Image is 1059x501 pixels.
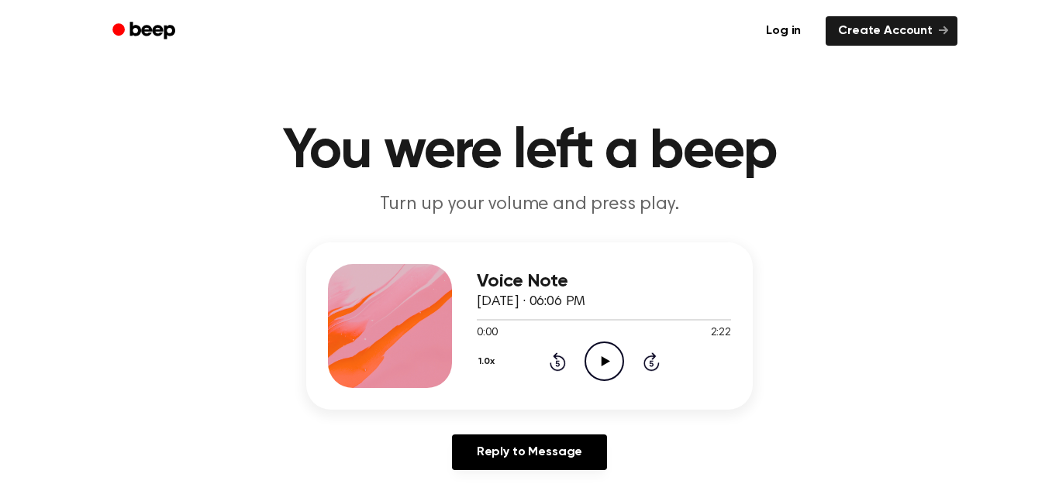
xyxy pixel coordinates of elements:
[102,16,189,46] a: Beep
[711,325,731,341] span: 2:22
[750,13,816,49] a: Log in
[826,16,957,46] a: Create Account
[133,124,926,180] h1: You were left a beep
[477,271,731,292] h3: Voice Note
[477,325,497,341] span: 0:00
[232,192,827,218] p: Turn up your volume and press play.
[452,434,607,470] a: Reply to Message
[477,295,585,309] span: [DATE] · 06:06 PM
[477,348,500,375] button: 1.0x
